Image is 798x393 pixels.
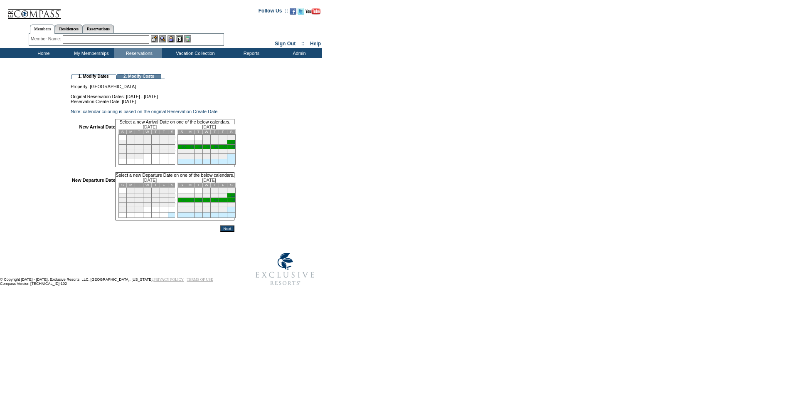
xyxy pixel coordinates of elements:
div: Member Name: [31,35,63,42]
a: Residences [55,25,83,33]
img: Reservations [176,35,183,42]
td: 26 [160,203,168,207]
td: 4 [227,135,236,140]
td: 22 [202,149,211,154]
td: 10 [219,140,227,145]
td: S [177,183,186,188]
td: 21 [118,203,127,207]
td: 18 [151,145,160,149]
td: 17 [143,145,152,149]
a: 13 [190,145,194,149]
td: 28 [118,154,127,159]
td: 31 [219,154,227,159]
a: 13 [190,198,194,202]
td: 15 [127,145,135,149]
td: 1 [202,135,211,140]
td: T [151,183,160,188]
a: 11 [231,193,235,198]
td: 19 [177,203,186,207]
a: 16 [214,145,219,149]
a: Sign Out [275,41,296,47]
a: 15 [206,145,210,149]
td: 28 [194,207,202,213]
td: Vacation Collection [162,48,227,58]
td: 23 [211,203,219,207]
td: Property: [GEOGRAPHIC_DATA] [71,79,234,89]
a: Follow us on Twitter [298,10,304,15]
td: 20 [168,198,176,203]
td: S [118,130,127,134]
td: 14 [118,145,127,149]
td: M [127,130,135,134]
td: Select a new Arrival Date on one of the below calendars. [116,119,235,124]
td: Original Reservation Dates: [DATE] - [DATE] [71,89,234,99]
td: S [168,130,176,134]
a: 17 [223,145,227,149]
td: 19 [177,149,186,154]
td: 3 [143,135,152,140]
td: 29 [127,154,135,159]
td: 10 [143,140,152,145]
td: 27 [168,149,176,154]
td: 23 [135,203,143,207]
td: 9 [135,193,143,198]
td: M [186,130,194,134]
td: 22 [127,203,135,207]
td: 27 [168,203,176,207]
td: 1 [202,188,211,193]
a: 17 [223,198,227,202]
td: 30 [135,154,143,159]
a: PRIVACY POLICY [153,277,184,282]
td: 6 [186,193,194,198]
td: Note: calendar coloring is based on the original Reservation Create Date [71,109,234,114]
td: W [202,183,211,188]
a: 18 [231,198,235,202]
span: [DATE] [202,124,216,129]
td: 27 [186,207,194,213]
td: M [127,183,135,188]
td: New Departure Date [72,178,116,220]
img: Become our fan on Facebook [290,8,296,15]
td: 26 [177,154,186,159]
td: 2 [211,135,219,140]
td: 25 [227,149,236,154]
td: 11 [151,193,160,198]
td: My Memberships [66,48,114,58]
td: 20 [168,145,176,149]
img: Exclusive Resorts [248,248,322,290]
td: W [143,130,152,134]
td: 30 [211,154,219,159]
td: 7 [194,140,202,145]
a: Members [30,25,55,34]
img: View [159,35,166,42]
td: 8 [202,193,211,198]
td: 28 [194,154,202,159]
img: b_calculator.gif [184,35,191,42]
td: F [160,130,168,134]
td: 12 [160,140,168,145]
td: Reservations [114,48,162,58]
td: S [177,130,186,134]
td: 7 [194,193,202,198]
a: 15 [206,198,210,202]
td: Follow Us :: [259,7,288,17]
td: 5 [160,188,168,193]
td: W [202,130,211,134]
td: 9 [211,193,219,198]
td: 3 [219,188,227,193]
td: 23 [135,149,143,154]
td: 13 [168,140,176,145]
td: 8 [202,140,211,145]
td: 13 [168,193,176,198]
td: T [211,183,219,188]
td: T [194,183,202,188]
td: 7 [118,193,127,198]
td: 10 [143,193,152,198]
td: 31 [219,207,227,213]
td: Home [19,48,66,58]
td: 3 [143,188,152,193]
td: 21 [194,149,202,154]
td: 8 [127,193,135,198]
a: Help [310,41,321,47]
td: 4 [227,188,236,193]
